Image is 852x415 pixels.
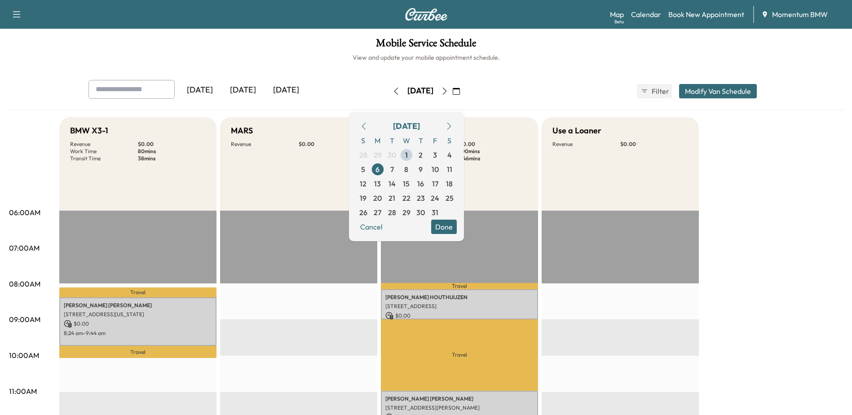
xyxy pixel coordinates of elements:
[388,150,396,160] span: 30
[432,207,438,218] span: 31
[9,278,40,289] p: 08:00AM
[385,133,399,148] span: T
[402,193,411,203] span: 22
[405,8,448,21] img: Curbee Logo
[70,141,138,148] p: Revenue
[668,9,744,20] a: Book New Appointment
[64,311,212,318] p: [STREET_ADDRESS][US_STATE]
[552,141,620,148] p: Revenue
[447,150,452,160] span: 4
[772,9,828,20] span: Momentum BMW
[433,150,437,160] span: 3
[64,302,212,309] p: [PERSON_NAME] [PERSON_NAME]
[679,84,757,98] button: Modify Van Schedule
[385,303,534,310] p: [STREET_ADDRESS]
[374,178,381,189] span: 13
[9,207,40,218] p: 06:00AM
[393,120,420,132] div: [DATE]
[9,314,40,325] p: 09:00AM
[359,207,367,218] span: 26
[59,287,216,298] p: Travel
[265,80,308,101] div: [DATE]
[432,164,439,175] span: 10
[403,178,410,189] span: 15
[428,133,442,148] span: F
[637,84,672,98] button: Filter
[446,178,453,189] span: 18
[64,320,212,328] p: $ 0.00
[459,141,527,148] p: $ 0.00
[446,193,454,203] span: 25
[652,86,668,97] span: Filter
[70,124,108,137] h5: BMW X3-1
[381,319,538,391] p: Travel
[299,141,366,148] p: $ 0.00
[64,330,212,337] p: 8:24 am - 9:44 am
[404,164,408,175] span: 8
[138,148,206,155] p: 80 mins
[431,220,457,234] button: Done
[388,193,395,203] span: 21
[442,133,457,148] span: S
[385,294,534,301] p: [PERSON_NAME] HOUTHUIJZEN
[9,53,843,62] h6: View and update your mobile appointment schedule.
[417,178,424,189] span: 16
[59,346,216,358] p: Travel
[416,207,425,218] span: 30
[431,193,439,203] span: 24
[419,164,423,175] span: 9
[375,164,380,175] span: 6
[70,148,138,155] p: Work Time
[405,150,408,160] span: 1
[9,38,843,53] h1: Mobile Service Schedule
[9,243,40,253] p: 07:00AM
[631,9,661,20] a: Calendar
[356,220,387,234] button: Cancel
[231,124,253,137] h5: MARS
[407,85,433,97] div: [DATE]
[390,164,394,175] span: 7
[385,404,534,411] p: [STREET_ADDRESS][PERSON_NAME]
[70,155,138,162] p: Transit Time
[138,141,206,148] p: $ 0.00
[221,80,265,101] div: [DATE]
[360,178,366,189] span: 12
[432,178,438,189] span: 17
[373,193,382,203] span: 20
[374,150,382,160] span: 29
[447,164,452,175] span: 11
[178,80,221,101] div: [DATE]
[9,350,39,361] p: 10:00AM
[359,150,367,160] span: 28
[419,150,423,160] span: 2
[552,124,601,137] h5: Use a Loaner
[381,283,538,289] p: Travel
[361,164,365,175] span: 5
[399,133,414,148] span: W
[231,141,299,148] p: Revenue
[371,133,385,148] span: M
[417,193,425,203] span: 23
[138,155,206,162] p: 38 mins
[414,133,428,148] span: T
[385,312,534,320] p: $ 0.00
[402,207,411,218] span: 29
[356,133,371,148] span: S
[385,395,534,402] p: [PERSON_NAME] [PERSON_NAME]
[459,155,527,162] p: 246 mins
[388,207,396,218] span: 28
[374,207,381,218] span: 27
[620,141,688,148] p: $ 0.00
[388,178,396,189] span: 14
[9,386,37,397] p: 11:00AM
[610,9,624,20] a: MapBeta
[614,18,624,25] div: Beta
[360,193,366,203] span: 19
[459,148,527,155] p: 100 mins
